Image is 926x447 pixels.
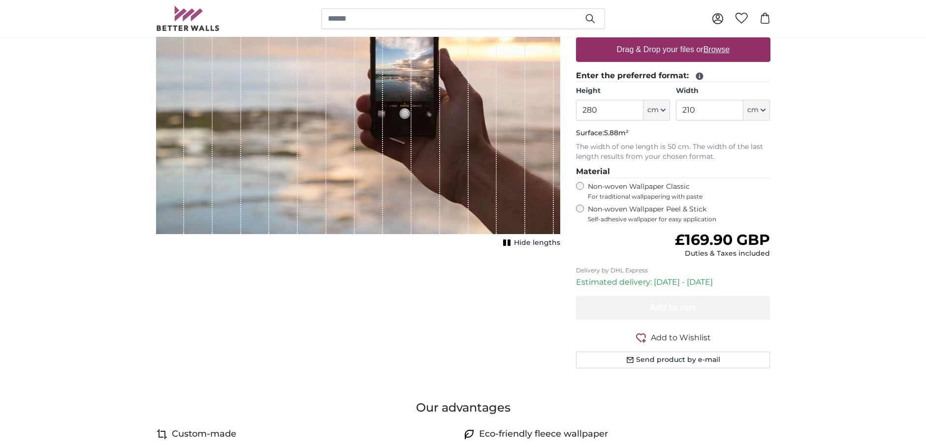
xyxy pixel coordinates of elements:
[172,427,236,441] h4: Custom-made
[576,331,770,344] button: Add to Wishlist
[156,6,220,31] img: Betterwalls
[576,352,770,368] button: Send product by e-mail
[604,128,629,137] span: 5.88m²
[647,105,659,115] span: cm
[500,236,560,250] button: Hide lengths
[703,45,730,54] u: Browse
[479,427,608,441] h4: Eco-friendly fleece wallpaper
[643,100,670,120] button: cm
[514,238,560,248] span: Hide lengths
[576,276,770,288] p: Estimated delivery: [DATE] - [DATE]
[576,142,770,162] p: The width of one length is 50 cm. The width of the last length results from your chosen format.
[588,182,770,201] label: Non-woven Wallpaper Classic
[588,205,770,223] label: Non-woven Wallpaper Peel & Stick
[651,332,711,344] span: Add to Wishlist
[676,86,770,96] label: Width
[747,105,759,115] span: cm
[576,128,770,138] p: Surface:
[576,267,770,274] p: Delivery by DHL Express
[588,193,770,201] span: For traditional wallpapering with paste
[588,215,770,223] span: Self-adhesive wallpaper for easy application
[156,400,770,416] h3: Our advantages
[743,100,770,120] button: cm
[576,166,770,178] legend: Material
[612,40,733,60] label: Drag & Drop your files or
[650,303,696,312] span: Add to cart
[675,249,770,259] div: Duties & Taxes included
[576,70,770,82] legend: Enter the preferred format:
[576,296,770,320] button: Add to cart
[675,231,770,249] span: £169.90 GBP
[576,86,670,96] label: Height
